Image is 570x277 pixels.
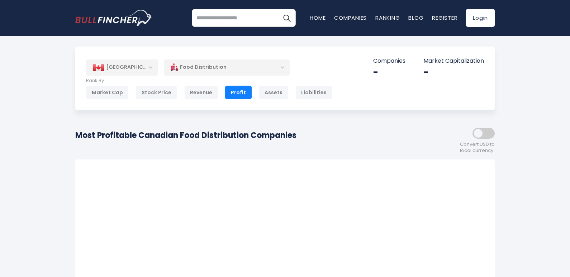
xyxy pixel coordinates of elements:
[75,10,152,26] a: Go to homepage
[310,14,326,22] a: Home
[136,86,177,99] div: Stock Price
[86,59,158,75] div: [GEOGRAPHIC_DATA]
[184,86,218,99] div: Revenue
[373,67,405,78] div: -
[86,86,129,99] div: Market Cap
[225,86,252,99] div: Profit
[259,86,288,99] div: Assets
[295,86,332,99] div: Liabilities
[466,9,495,27] a: Login
[164,59,290,76] div: Food Distribution
[86,78,332,84] p: Rank By
[373,57,405,65] p: Companies
[432,14,457,22] a: Register
[334,14,367,22] a: Companies
[460,142,495,154] span: Convert USD to local currency
[423,57,484,65] p: Market Capitalization
[75,129,296,141] h1: Most Profitable Canadian Food Distribution Companies
[423,67,484,78] div: -
[278,9,296,27] button: Search
[375,14,400,22] a: Ranking
[75,10,152,26] img: bullfincher logo
[408,14,423,22] a: Blog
